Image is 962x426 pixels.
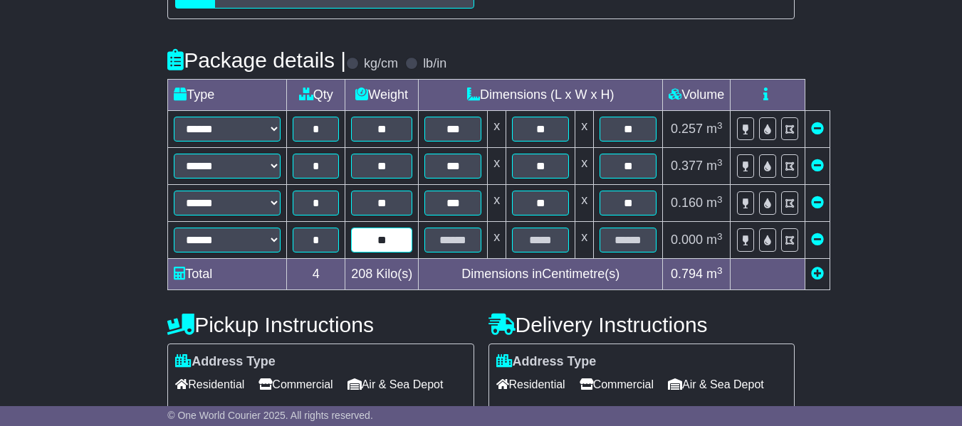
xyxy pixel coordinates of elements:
[706,267,723,281] span: m
[347,373,444,395] span: Air & Sea Depot
[496,373,565,395] span: Residential
[575,222,594,259] td: x
[345,80,419,111] td: Weight
[668,373,764,395] span: Air & Sea Depot
[167,48,346,72] h4: Package details |
[671,196,703,210] span: 0.160
[811,233,824,247] a: Remove this item
[364,56,398,72] label: kg/cm
[175,373,244,395] span: Residential
[167,313,474,336] h4: Pickup Instructions
[671,233,703,247] span: 0.000
[717,265,723,276] sup: 3
[419,259,663,290] td: Dimensions in Centimetre(s)
[706,196,723,210] span: m
[575,148,594,185] td: x
[488,148,506,185] td: x
[706,122,723,136] span: m
[488,222,506,259] td: x
[811,122,824,136] a: Remove this item
[663,80,731,111] td: Volume
[671,122,703,136] span: 0.257
[580,373,654,395] span: Commercial
[671,267,703,281] span: 0.794
[423,56,446,72] label: lb/in
[717,120,723,131] sup: 3
[811,267,824,281] a: Add new item
[351,267,372,281] span: 208
[671,159,703,173] span: 0.377
[175,354,276,370] label: Address Type
[167,410,373,421] span: © One World Courier 2025. All rights reserved.
[717,194,723,205] sup: 3
[258,373,333,395] span: Commercial
[287,80,345,111] td: Qty
[575,111,594,148] td: x
[168,80,287,111] td: Type
[488,313,795,336] h4: Delivery Instructions
[488,111,506,148] td: x
[811,159,824,173] a: Remove this item
[575,185,594,222] td: x
[496,354,597,370] label: Address Type
[345,259,419,290] td: Kilo(s)
[419,80,663,111] td: Dimensions (L x W x H)
[717,157,723,168] sup: 3
[287,259,345,290] td: 4
[488,185,506,222] td: x
[717,231,723,242] sup: 3
[706,233,723,247] span: m
[706,159,723,173] span: m
[168,259,287,290] td: Total
[811,196,824,210] a: Remove this item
